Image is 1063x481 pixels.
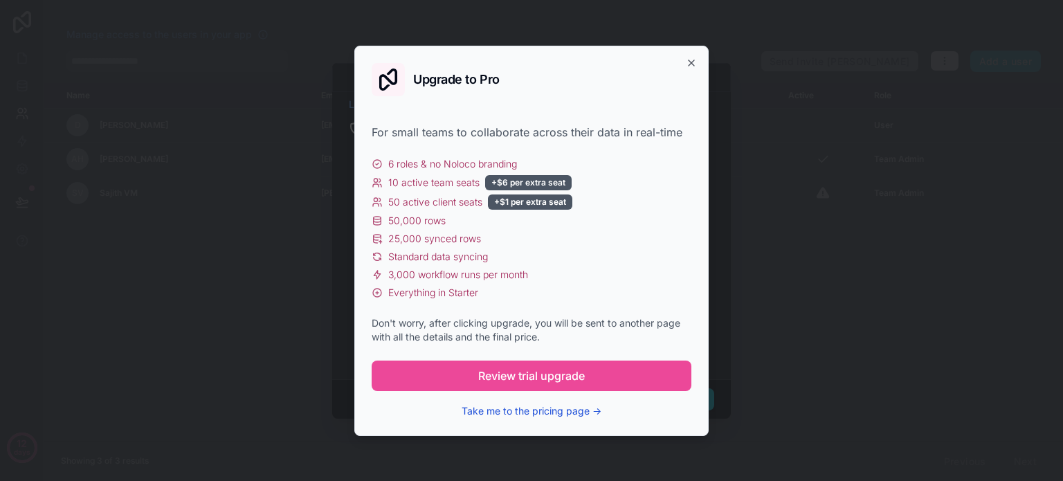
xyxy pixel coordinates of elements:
[485,175,572,190] div: +$6 per extra seat
[388,176,480,190] span: 10 active team seats
[488,194,572,210] div: +$1 per extra seat
[388,195,482,209] span: 50 active client seats
[388,214,446,228] span: 50,000 rows
[388,157,517,171] span: 6 roles & no Noloco branding
[388,232,481,246] span: 25,000 synced rows
[372,361,691,391] button: Review trial upgrade
[478,367,585,384] span: Review trial upgrade
[388,268,528,282] span: 3,000 workflow runs per month
[462,404,601,418] button: Take me to the pricing page →
[413,73,500,86] h2: Upgrade to Pro
[372,124,691,140] div: For small teams to collaborate across their data in real-time
[388,250,488,264] span: Standard data syncing
[372,316,691,344] div: Don't worry, after clicking upgrade, you will be sent to another page with all the details and th...
[388,286,478,300] span: Everything in Starter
